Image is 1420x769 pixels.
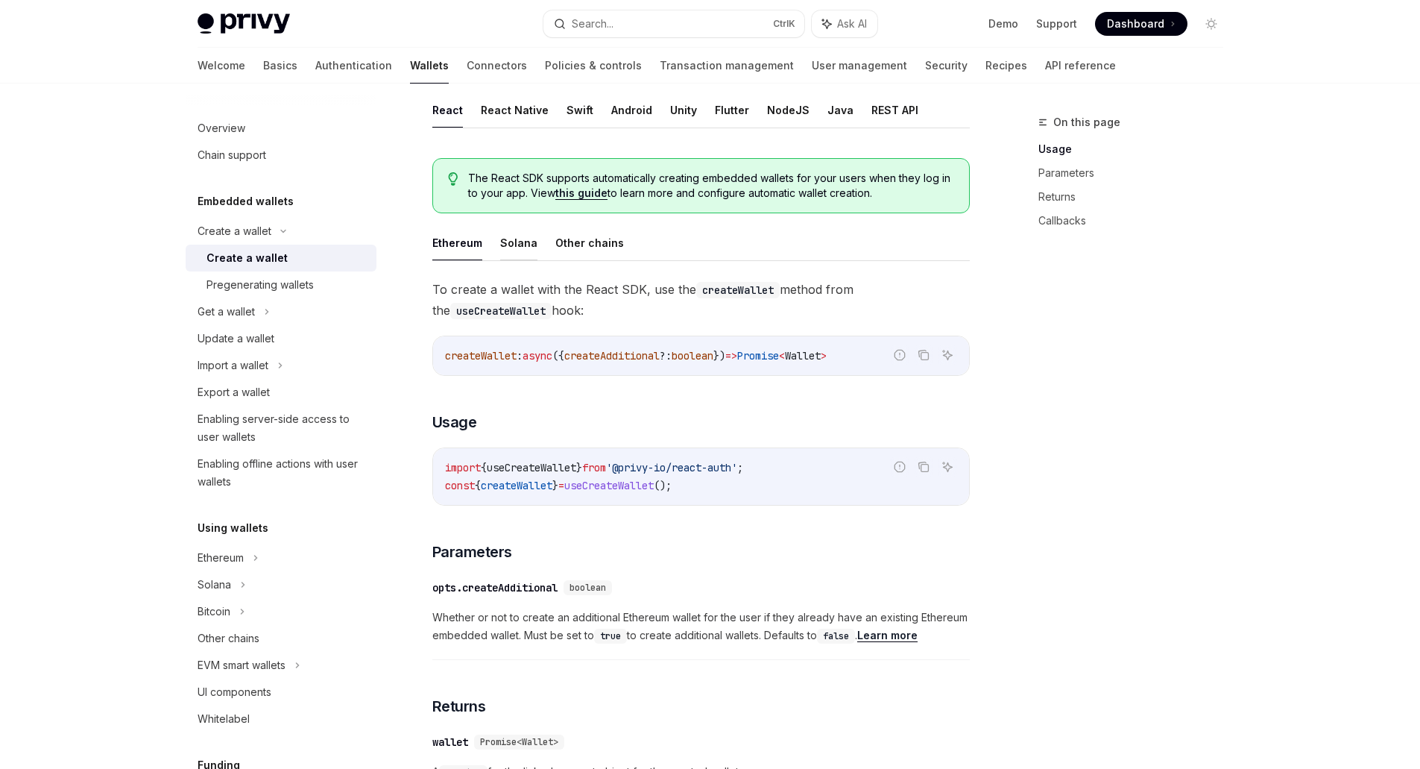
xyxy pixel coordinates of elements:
[1045,48,1116,84] a: API reference
[914,457,933,477] button: Copy the contents from the code block
[890,457,909,477] button: Report incorrect code
[552,479,558,492] span: }
[432,279,970,321] span: To create a wallet with the React SDK, use the method from the hook:
[1107,16,1164,31] span: Dashboard
[432,609,970,644] span: Whether or not to create an additional Ethereum wallet for the user if they already have an exist...
[198,303,255,321] div: Get a wallet
[582,461,606,474] span: from
[925,48,968,84] a: Security
[186,679,376,706] a: UI components
[821,349,827,362] span: >
[725,349,737,362] span: =>
[611,92,652,128] button: Android
[660,48,794,84] a: Transaction management
[186,115,376,142] a: Overview
[654,479,672,492] span: ();
[481,479,552,492] span: createWallet
[1095,12,1187,36] a: Dashboard
[186,325,376,352] a: Update a wallet
[523,349,552,362] span: async
[481,461,487,474] span: {
[543,10,804,37] button: Search...CtrlK
[812,48,907,84] a: User management
[198,549,244,567] div: Ethereum
[871,92,918,128] button: REST API
[198,13,290,34] img: light logo
[198,519,268,537] h5: Using wallets
[206,276,314,294] div: Pregenerating wallets
[555,186,608,200] a: this guide
[198,630,259,647] div: Other chains
[198,330,274,348] div: Update a wallet
[545,48,642,84] a: Policies & controls
[432,412,477,433] span: Usage
[773,18,795,30] span: Ctrl K
[450,303,552,319] code: useCreateWallet
[564,479,654,492] span: useCreateWallet
[713,349,725,362] span: })
[198,119,245,137] div: Overview
[558,479,564,492] span: =
[1199,12,1223,36] button: Toggle dark mode
[785,349,821,362] span: Wallet
[432,225,482,260] button: Ethereum
[938,457,957,477] button: Ask AI
[198,410,367,446] div: Enabling server-side access to user wallets
[432,542,512,562] span: Parameters
[1038,161,1235,185] a: Parameters
[432,92,463,128] button: React
[198,383,270,401] div: Export a wallet
[988,16,1018,31] a: Demo
[779,349,785,362] span: <
[186,706,376,732] a: Whitelabel
[827,92,853,128] button: Java
[567,92,593,128] button: Swift
[186,379,376,406] a: Export a wallet
[594,629,627,644] code: true
[737,349,779,362] span: Promise
[480,736,558,748] span: Promise<Wallet>
[198,192,294,210] h5: Embedded wallets
[186,406,376,451] a: Enabling server-side access to user wallets
[410,48,449,84] a: Wallets
[198,603,230,621] div: Bitcoin
[1038,185,1235,209] a: Returns
[467,48,527,84] a: Connectors
[985,48,1027,84] a: Recipes
[572,15,613,33] div: Search...
[517,349,523,362] span: :
[186,245,376,271] a: Create a wallet
[186,271,376,298] a: Pregenerating wallets
[445,349,517,362] span: createWallet
[564,349,660,362] span: createAdditional
[198,710,250,728] div: Whitelabel
[606,461,737,474] span: '@privy-io/react-auth'
[468,171,953,201] span: The React SDK supports automatically creating embedded wallets for your users when they log in to...
[890,345,909,365] button: Report incorrect code
[817,629,855,644] code: false
[198,576,231,594] div: Solana
[670,92,697,128] button: Unity
[432,735,468,750] div: wallet
[696,282,780,298] code: createWallet
[552,349,564,362] span: ({
[715,92,749,128] button: Flutter
[186,625,376,652] a: Other chains
[555,225,624,260] button: Other chains
[198,222,271,240] div: Create a wallet
[448,172,458,186] svg: Tip
[576,461,582,474] span: }
[186,142,376,169] a: Chain support
[206,249,288,267] div: Create a wallet
[1036,16,1077,31] a: Support
[475,479,481,492] span: {
[186,451,376,495] a: Enabling offline actions with user wallets
[672,349,713,362] span: boolean
[837,16,867,31] span: Ask AI
[660,349,672,362] span: ?:
[198,656,285,674] div: EVM smart wallets
[938,345,957,365] button: Ask AI
[1053,113,1120,131] span: On this page
[857,629,918,642] a: Learn more
[481,92,549,128] button: React Native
